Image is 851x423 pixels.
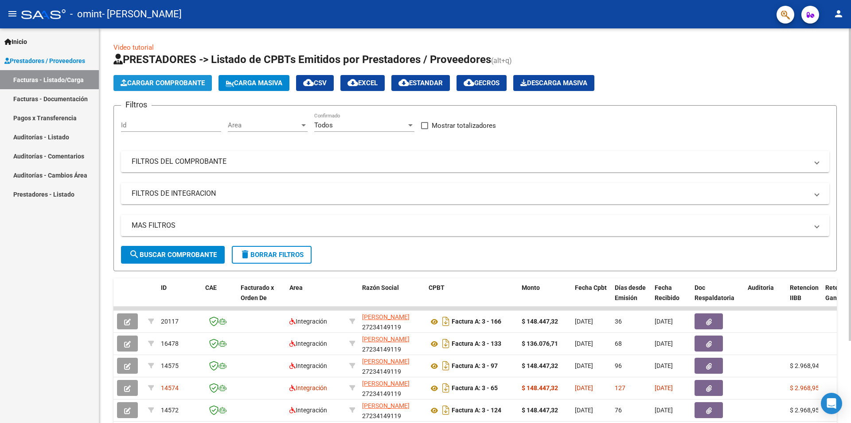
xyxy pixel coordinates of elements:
[786,278,822,317] datatable-header-cell: Retencion IIBB
[314,121,333,129] span: Todos
[289,407,327,414] span: Integración
[575,362,593,369] span: [DATE]
[232,246,312,264] button: Borrar Filtros
[303,77,314,88] mat-icon: cloud_download
[113,75,212,91] button: Cargar Comprobante
[429,284,445,291] span: CPBT
[790,407,819,414] span: $ 2.968,95
[362,380,410,387] span: [PERSON_NAME]
[362,379,422,397] div: 27234149119
[615,284,646,301] span: Días desde Emisión
[240,251,304,259] span: Borrar Filtros
[575,407,593,414] span: [DATE]
[398,79,443,87] span: Estandar
[744,278,786,317] datatable-header-cell: Auditoria
[226,79,282,87] span: Carga Masiva
[440,336,452,351] i: Descargar documento
[790,362,819,369] span: $ 2.968,94
[161,284,167,291] span: ID
[362,334,422,353] div: 27234149119
[452,318,501,325] strong: Factura A: 3 - 166
[362,284,399,291] span: Razón Social
[121,151,829,172] mat-expansion-panel-header: FILTROS DEL COMPROBANTE
[790,284,819,301] span: Retencion IIBB
[70,4,102,24] span: - omint
[113,43,154,51] a: Video tutorial
[655,362,673,369] span: [DATE]
[522,407,558,414] strong: $ 148.447,32
[513,75,594,91] app-download-masive: Descarga masiva de comprobantes (adjuntos)
[340,75,385,91] button: EXCEL
[113,53,491,66] span: PRESTADORES -> Listado de CPBTs Emitidos por Prestadores / Proveedores
[575,340,593,347] span: [DATE]
[161,340,179,347] span: 16478
[157,278,202,317] datatable-header-cell: ID
[362,401,422,419] div: 27234149119
[615,384,625,391] span: 127
[571,278,611,317] datatable-header-cell: Fecha Cpbt
[691,278,744,317] datatable-header-cell: Doc Respaldatoria
[296,75,334,91] button: CSV
[362,336,410,343] span: [PERSON_NAME]
[121,79,205,87] span: Cargar Comprobante
[833,8,844,19] mat-icon: person
[7,8,18,19] mat-icon: menu
[452,407,501,414] strong: Factura A: 3 - 124
[129,251,217,259] span: Buscar Comprobante
[575,318,593,325] span: [DATE]
[362,402,410,409] span: [PERSON_NAME]
[464,79,500,87] span: Gecros
[4,37,27,47] span: Inicio
[655,407,673,414] span: [DATE]
[132,157,808,166] mat-panel-title: FILTROS DEL COMPROBANTE
[202,278,237,317] datatable-header-cell: CAE
[425,278,518,317] datatable-header-cell: CPBT
[522,384,558,391] strong: $ 148.447,32
[520,79,587,87] span: Descarga Masiva
[4,56,85,66] span: Prestadores / Proveedores
[286,278,346,317] datatable-header-cell: Area
[303,79,327,87] span: CSV
[362,358,410,365] span: [PERSON_NAME]
[522,284,540,291] span: Monto
[575,284,607,291] span: Fecha Cpbt
[575,384,593,391] span: [DATE]
[655,384,673,391] span: [DATE]
[237,278,286,317] datatable-header-cell: Facturado x Orden De
[790,384,819,391] span: $ 2.968,95
[440,403,452,417] i: Descargar documento
[289,284,303,291] span: Area
[651,278,691,317] datatable-header-cell: Fecha Recibido
[289,362,327,369] span: Integración
[219,75,289,91] button: Carga Masiva
[518,278,571,317] datatable-header-cell: Monto
[362,356,422,375] div: 27234149119
[102,4,182,24] span: - [PERSON_NAME]
[347,79,378,87] span: EXCEL
[522,362,558,369] strong: $ 148.447,32
[748,284,774,291] span: Auditoria
[440,314,452,328] i: Descargar documento
[129,249,140,260] mat-icon: search
[615,407,622,414] span: 76
[132,189,808,198] mat-panel-title: FILTROS DE INTEGRACION
[398,77,409,88] mat-icon: cloud_download
[464,77,474,88] mat-icon: cloud_download
[347,77,358,88] mat-icon: cloud_download
[362,313,410,320] span: [PERSON_NAME]
[205,284,217,291] span: CAE
[228,121,300,129] span: Area
[121,246,225,264] button: Buscar Comprobante
[362,312,422,331] div: 27234149119
[655,318,673,325] span: [DATE]
[161,362,179,369] span: 14575
[289,340,327,347] span: Integración
[440,381,452,395] i: Descargar documento
[655,284,679,301] span: Fecha Recibido
[615,318,622,325] span: 36
[161,318,179,325] span: 20117
[359,278,425,317] datatable-header-cell: Razón Social
[491,56,512,65] span: (alt+q)
[391,75,450,91] button: Estandar
[513,75,594,91] button: Descarga Masiva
